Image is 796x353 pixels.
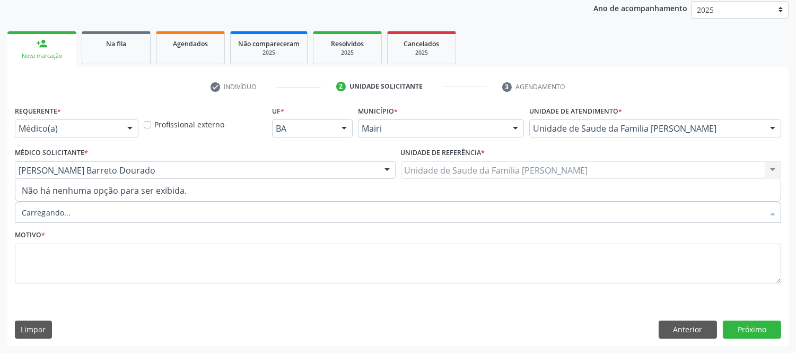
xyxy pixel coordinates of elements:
span: Cancelados [404,39,440,48]
label: Motivo [15,227,45,244]
button: Anterior [659,321,717,339]
label: Requerente [15,103,61,119]
div: Nova marcação [15,52,69,60]
div: 2025 [395,49,448,57]
span: [PERSON_NAME] Barreto Dourado [19,165,374,176]
span: Médico(a) [19,123,117,134]
span: Mairi [362,123,502,134]
label: Médico Solicitante [15,145,88,161]
span: Na fila [106,39,126,48]
div: person_add [36,38,48,49]
span: Não há nenhuma opção para ser exibida. [15,180,781,201]
p: Ano de acompanhamento [593,1,687,14]
div: 2 [336,82,346,91]
span: Não compareceram [238,39,300,48]
button: Próximo [723,321,781,339]
span: Unidade de Saude da Familia [PERSON_NAME] [533,123,759,134]
div: 2025 [321,49,374,57]
input: Carregando... [22,202,764,223]
label: Unidade de referência [401,145,485,161]
div: 2025 [238,49,300,57]
label: Município [358,103,398,119]
span: Resolvidos [331,39,364,48]
label: Unidade de atendimento [529,103,622,119]
label: UF [272,103,284,119]
span: BA [276,123,331,134]
label: Profissional externo [155,119,225,130]
div: Unidade solicitante [349,82,423,91]
span: Agendados [173,39,208,48]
